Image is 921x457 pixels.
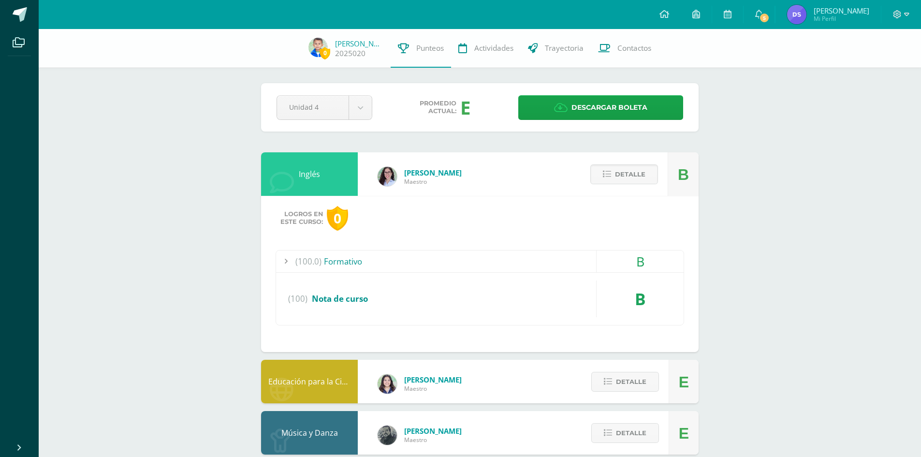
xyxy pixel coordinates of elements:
span: [PERSON_NAME] [404,375,462,384]
a: Descargar boleta [518,95,683,120]
button: Detalle [590,164,658,184]
a: Unidad 4 [277,96,372,119]
img: 754a7f5bfcced8ad7caafe53e363cb3e.png [378,167,397,186]
span: Unidad 4 [289,96,336,118]
a: 2025020 [335,48,365,59]
div: 0 [327,206,348,231]
span: Detalle [615,165,645,183]
button: Detalle [591,423,659,443]
div: E [679,360,689,404]
span: Detalle [616,373,646,391]
img: c673839ef3a678739441ed66aa8290a4.png [308,38,328,57]
span: (100) [288,280,307,317]
a: Actividades [451,29,521,68]
span: 5 [759,13,770,23]
span: Descargar boleta [571,96,647,119]
span: (100.0) [295,251,322,272]
a: Punteos [391,29,451,68]
img: 8ba24283638e9cc0823fe7e8b79ee805.png [378,426,397,445]
a: Trayectoria [521,29,591,68]
div: E [460,95,471,120]
div: B [678,153,689,196]
div: Formativo [276,251,684,272]
div: B [597,251,684,272]
a: [PERSON_NAME] [335,39,383,48]
span: [PERSON_NAME] [404,168,462,177]
a: Contactos [591,29,658,68]
span: Actividades [474,43,513,53]
img: 5ad5cfdaed75a191302d81c4abffbf41.png [787,5,806,24]
div: Inglés [261,152,358,196]
span: 0 [320,47,330,59]
span: [PERSON_NAME] [814,6,869,15]
div: Música y Danza [261,411,358,455]
span: Logros en este curso: [280,210,323,226]
div: Educación para la Ciencia y la Ciudadanía [261,360,358,403]
span: [PERSON_NAME] [404,426,462,436]
span: Promedio actual: [420,100,456,115]
span: Mi Perfil [814,15,869,23]
div: E [679,412,689,455]
span: Trayectoria [545,43,584,53]
span: Maestro [404,436,462,444]
span: Nota de curso [312,293,368,304]
span: Punteos [416,43,444,53]
img: 0734ea38c2043cf6d2782be6209f1317.png [378,374,397,394]
span: Contactos [617,43,651,53]
span: Detalle [616,424,646,442]
div: B [597,280,684,317]
span: Maestro [404,177,462,186]
span: Maestro [404,384,462,393]
button: Detalle [591,372,659,392]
